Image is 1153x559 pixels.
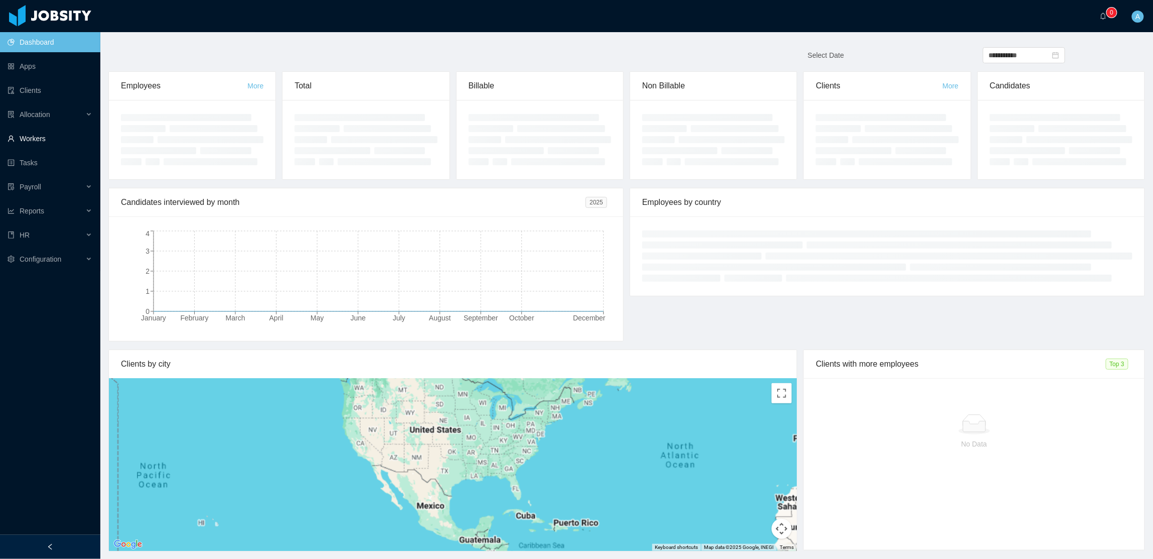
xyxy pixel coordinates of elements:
tspan: December [573,314,606,322]
span: HR [20,231,30,239]
tspan: August [429,314,451,322]
tspan: 3 [146,247,150,255]
tspan: 2 [146,267,150,275]
div: Total [295,72,437,100]
tspan: October [509,314,534,322]
button: Toggle fullscreen view [772,383,792,403]
tspan: February [181,314,209,322]
a: icon: auditClients [8,80,92,100]
a: Terms [780,544,794,550]
button: Map camera controls [772,519,792,539]
tspan: June [351,314,366,322]
span: A [1135,11,1140,23]
i: icon: file-protect [8,183,15,190]
tspan: March [226,314,245,322]
div: Employees by country [642,188,1132,216]
span: Top 3 [1106,359,1128,370]
tspan: July [393,314,405,322]
div: Clients with more employees [816,350,1105,378]
i: icon: solution [8,111,15,118]
span: Payroll [20,183,41,191]
div: Clients by city [121,350,785,378]
span: 2025 [586,197,607,208]
a: Open this area in Google Maps (opens a new window) [111,538,145,551]
i: icon: line-chart [8,207,15,214]
span: Allocation [20,110,50,119]
i: icon: bell [1100,13,1107,20]
tspan: 0 [146,307,150,315]
span: Map data ©2025 Google, INEGI [704,544,774,550]
tspan: January [141,314,166,322]
button: Keyboard shortcuts [655,544,698,551]
div: Candidates [990,72,1132,100]
div: Clients [816,72,942,100]
a: More [943,82,959,90]
a: icon: profileTasks [8,153,92,173]
tspan: May [311,314,324,322]
tspan: 4 [146,230,150,238]
img: Google [111,538,145,551]
div: Billable [469,72,611,100]
span: Select Date [808,51,844,59]
p: No Data [824,438,1124,450]
i: icon: calendar [1052,52,1059,59]
div: Non Billable [642,72,785,100]
tspan: September [464,314,498,322]
a: icon: userWorkers [8,129,92,149]
a: icon: appstoreApps [8,56,92,76]
div: Candidates interviewed by month [121,188,586,216]
i: icon: book [8,232,15,239]
a: icon: pie-chartDashboard [8,32,92,52]
a: More [247,82,263,90]
div: Employees [121,72,247,100]
tspan: 1 [146,287,150,295]
span: Configuration [20,255,61,263]
i: icon: setting [8,256,15,263]
sup: 0 [1107,8,1117,18]
span: Reports [20,207,44,215]
tspan: April [269,314,283,322]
